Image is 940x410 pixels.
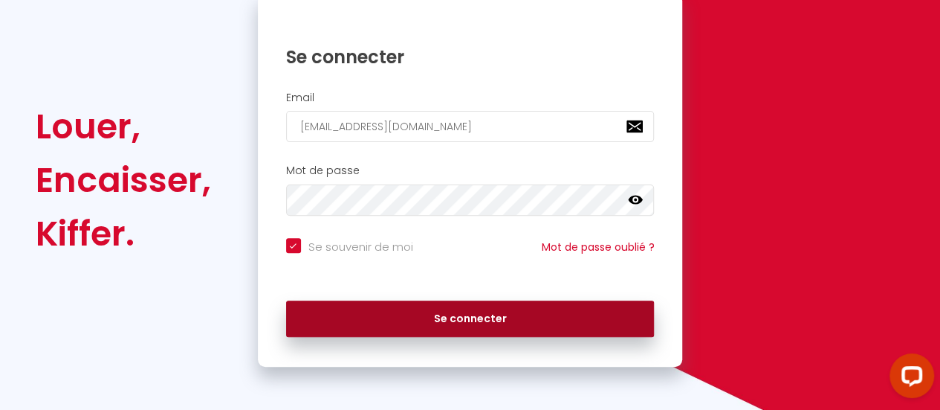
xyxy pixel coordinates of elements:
[878,347,940,410] iframe: LiveChat chat widget
[286,45,655,68] h1: Se connecter
[286,111,655,142] input: Ton Email
[286,92,655,104] h2: Email
[36,207,211,260] div: Kiffer.
[286,164,655,177] h2: Mot de passe
[36,153,211,207] div: Encaisser,
[36,100,211,153] div: Louer,
[541,240,654,254] a: Mot de passe oublié ?
[286,301,655,338] button: Se connecter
